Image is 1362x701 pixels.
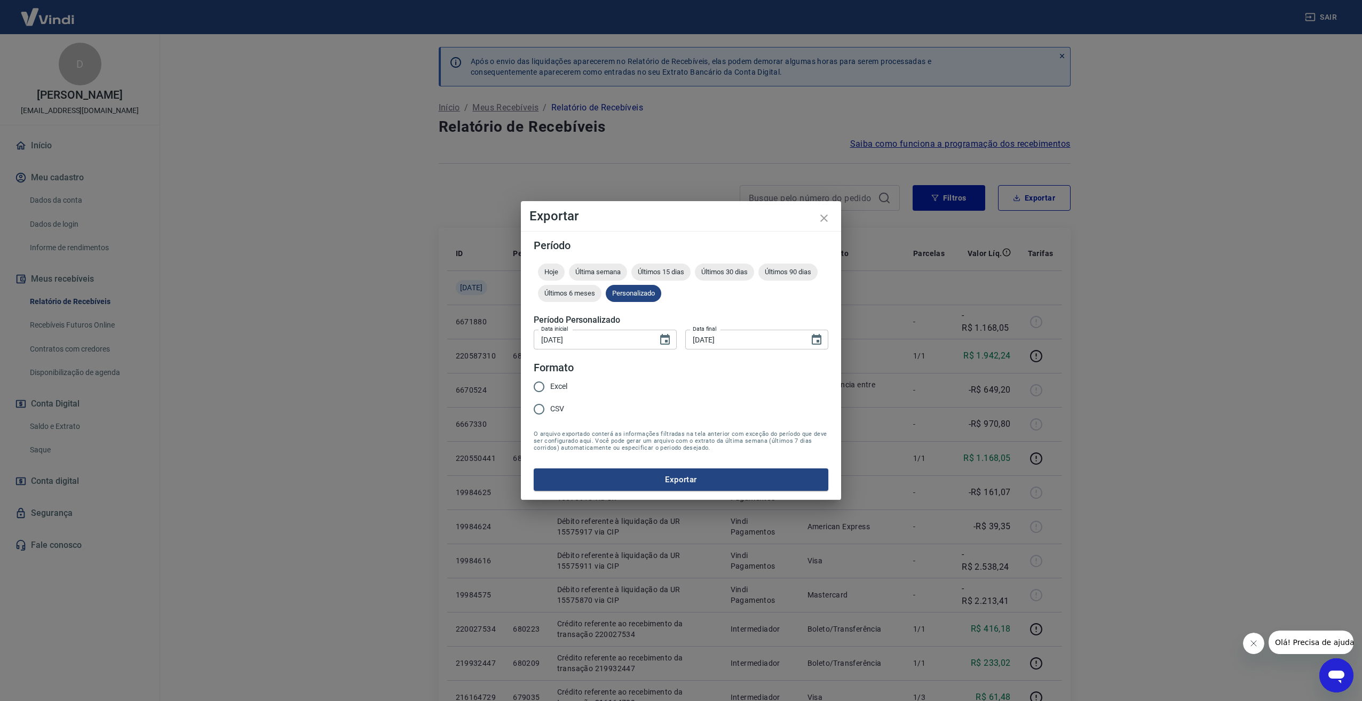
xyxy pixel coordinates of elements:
[631,268,691,276] span: Últimos 15 dias
[811,205,837,231] button: close
[541,325,568,333] label: Data inicial
[758,264,818,281] div: Últimos 90 dias
[529,210,833,222] h4: Exportar
[538,285,601,302] div: Últimos 6 meses
[1243,633,1264,654] iframe: Fechar mensagem
[806,329,827,350] button: Choose date, selected date is 31 de jul de 2025
[1319,658,1353,692] iframe: Botão para abrir a janela de mensagens
[538,264,565,281] div: Hoje
[534,468,828,491] button: Exportar
[6,7,90,16] span: Olá! Precisa de ajuda?
[534,431,828,451] span: O arquivo exportado conterá as informações filtradas na tela anterior com exceção do período que ...
[550,403,564,415] span: CSV
[569,264,627,281] div: Última semana
[538,268,565,276] span: Hoje
[631,264,691,281] div: Últimos 15 dias
[534,240,828,251] h5: Período
[606,285,661,302] div: Personalizado
[538,289,601,297] span: Últimos 6 meses
[1269,631,1353,654] iframe: Mensagem da empresa
[606,289,661,297] span: Personalizado
[695,264,754,281] div: Últimos 30 dias
[654,329,676,350] button: Choose date, selected date is 1 de jul de 2025
[685,330,802,349] input: DD/MM/YYYY
[550,381,567,392] span: Excel
[534,360,574,376] legend: Formato
[534,330,650,349] input: DD/MM/YYYY
[534,315,828,325] h5: Período Personalizado
[569,268,627,276] span: Última semana
[693,325,717,333] label: Data final
[758,268,818,276] span: Últimos 90 dias
[695,268,754,276] span: Últimos 30 dias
